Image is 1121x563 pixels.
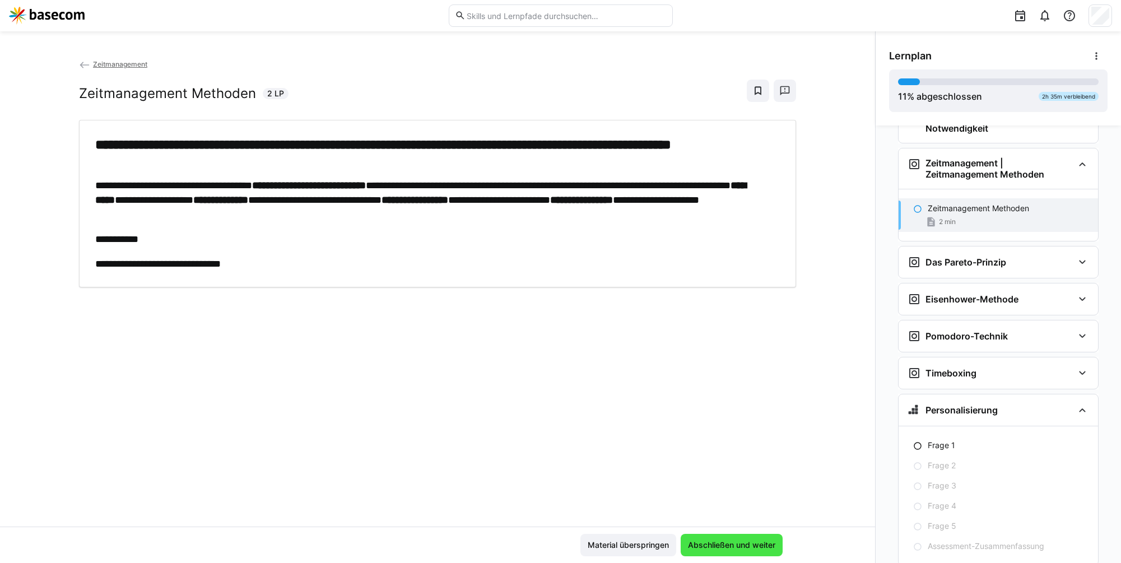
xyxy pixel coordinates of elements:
p: Frage 3 [928,480,956,491]
p: Zeitmanagement Methoden [928,203,1029,214]
p: Frage 2 [928,460,956,471]
h3: Zeitmanagement | Zeitmanagement Methoden [925,157,1073,180]
span: 2 min [939,217,956,226]
h3: Personalisierung [925,404,998,416]
p: Assessment-Zusammenfassung [928,541,1044,552]
h3: Timeboxing [925,367,976,379]
p: Frage 4 [928,500,956,511]
h3: Eisenhower-Methode [925,294,1018,305]
input: Skills und Lernpfade durchsuchen… [466,11,666,21]
p: Frage 5 [928,520,956,532]
span: Lernplan [889,50,932,62]
span: Zeitmanagement [93,60,147,68]
div: 2h 35m verbleibend [1039,92,1099,101]
span: Material überspringen [586,539,671,551]
h3: Pomodoro-Technik [925,331,1008,342]
span: Abschließen und weiter [686,539,777,551]
button: Material überspringen [580,534,676,556]
button: Abschließen und weiter [681,534,783,556]
div: % abgeschlossen [898,90,982,103]
h2: Zeitmanagement Methoden [79,85,256,102]
h3: Das Pareto-Prinzip [925,257,1006,268]
a: Zeitmanagement [79,60,147,68]
span: 11 [898,91,907,102]
span: 2 LP [267,88,284,99]
p: Frage 1 [928,440,955,451]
